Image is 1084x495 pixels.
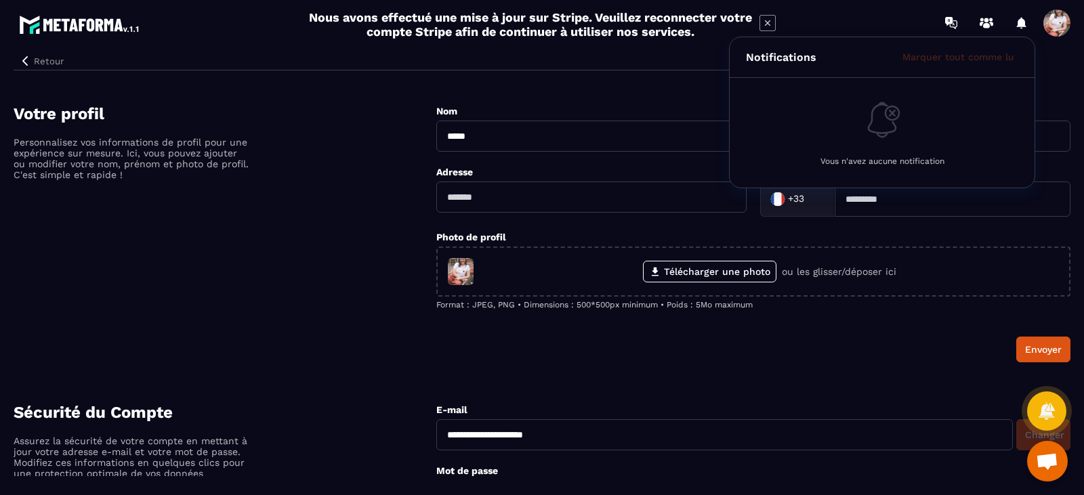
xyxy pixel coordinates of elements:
img: logo [19,12,141,37]
label: Nom [436,106,457,116]
button: Envoyer [1016,337,1070,362]
span: +33 [788,192,804,206]
a: Ouvrir le chat [1027,441,1068,481]
h4: Sécurité du Compte [14,403,436,422]
div: Search for option [760,181,835,217]
label: Adresse [436,167,473,177]
button: Retour [14,52,69,70]
label: E-mail [436,404,467,415]
p: Vous n'avez aucune notification [820,156,944,166]
h4: Notifications [746,51,816,64]
label: Télécharger une photo [643,261,776,282]
label: Mot de passe [436,465,498,476]
h2: Nous avons effectué une mise à jour sur Stripe. Veuillez reconnecter votre compte Stripe afin de ... [308,10,753,39]
p: Personnalisez vos informations de profil pour une expérience sur mesure. Ici, vous pouvez ajouter... [14,137,251,180]
button: Marquer tout comme lu [898,51,1018,63]
input: Search for option [807,189,820,209]
h4: Votre profil [14,104,436,123]
label: Photo de profil [436,232,506,242]
p: Assurez la sécurité de votre compte en mettant à jour votre adresse e-mail et votre mot de passe.... [14,435,251,490]
p: Format : JPEG, PNG • Dimensions : 500*500px minimum • Poids : 5Mo maximum [436,300,1070,309]
img: Country Flag [764,186,791,213]
p: ou les glisser/déposer ici [782,266,896,277]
